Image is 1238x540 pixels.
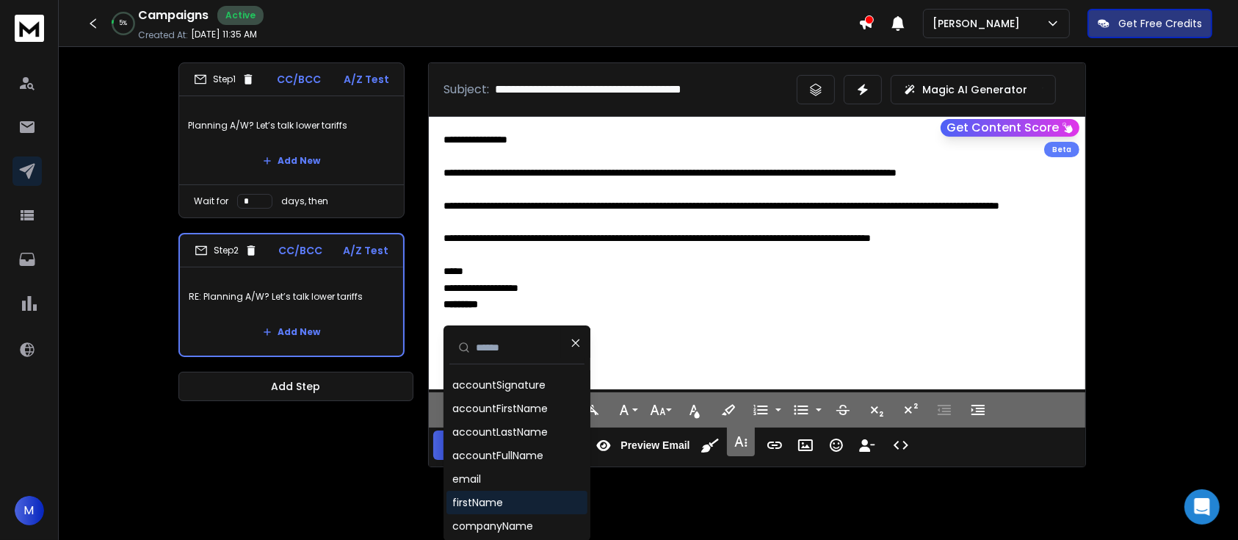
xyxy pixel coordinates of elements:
[452,425,548,439] div: accountLastName
[251,146,332,176] button: Add New
[452,378,546,392] div: accountSignature
[930,395,958,425] button: Decrease Indent (Ctrl+[)
[452,401,548,416] div: accountFirstName
[191,29,257,40] p: [DATE] 11:35 AM
[933,16,1026,31] p: [PERSON_NAME]
[891,75,1056,104] button: Magic AI Generator
[178,372,413,401] button: Add Step
[964,395,992,425] button: Increase Indent (Ctrl+])
[344,72,389,87] p: A/Z Test
[251,317,332,347] button: Add New
[452,472,481,486] div: email
[747,395,775,425] button: Ordered List
[887,431,915,460] button: Code View
[452,495,503,510] div: firstName
[188,105,395,146] p: Planning A/W? Let’s talk lower tariffs
[590,431,692,460] button: Preview Email
[922,82,1027,97] p: Magic AI Generator
[787,395,815,425] button: Unordered List
[178,233,405,357] li: Step2CC/BCCA/Z TestRE: Planning A/W? Let’s talk lower tariffsAdd New
[138,7,209,24] h1: Campaigns
[1087,9,1212,38] button: Get Free Credits
[1184,489,1220,525] div: Open Intercom Messenger
[194,195,228,207] p: Wait for
[813,395,825,425] button: Unordered List
[772,395,784,425] button: Ordered List
[178,62,405,218] li: Step1CC/BCCA/Z TestPlanning A/W? Let’s talk lower tariffsAdd NewWait fordays, then
[1044,142,1079,157] div: Beta
[452,448,543,463] div: accountFullName
[897,395,924,425] button: Superscript
[278,243,322,258] p: CC/BCC
[343,243,388,258] p: A/Z Test
[120,19,128,28] p: 5 %
[714,395,742,425] button: Background Color
[618,439,692,452] span: Preview Email
[278,72,322,87] p: CC/BCC
[15,15,44,42] img: logo
[194,73,255,86] div: Step 1
[433,431,480,460] button: Save
[1118,16,1202,31] p: Get Free Credits
[138,29,188,41] p: Created At:
[217,6,264,25] div: Active
[15,496,44,525] button: M
[195,244,258,257] div: Step 2
[452,519,533,533] div: companyName
[189,276,394,317] p: RE: Planning A/W? Let’s talk lower tariffs
[281,195,328,207] p: days, then
[444,81,489,98] p: Subject:
[941,119,1079,137] button: Get Content Score
[863,395,891,425] button: Subscript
